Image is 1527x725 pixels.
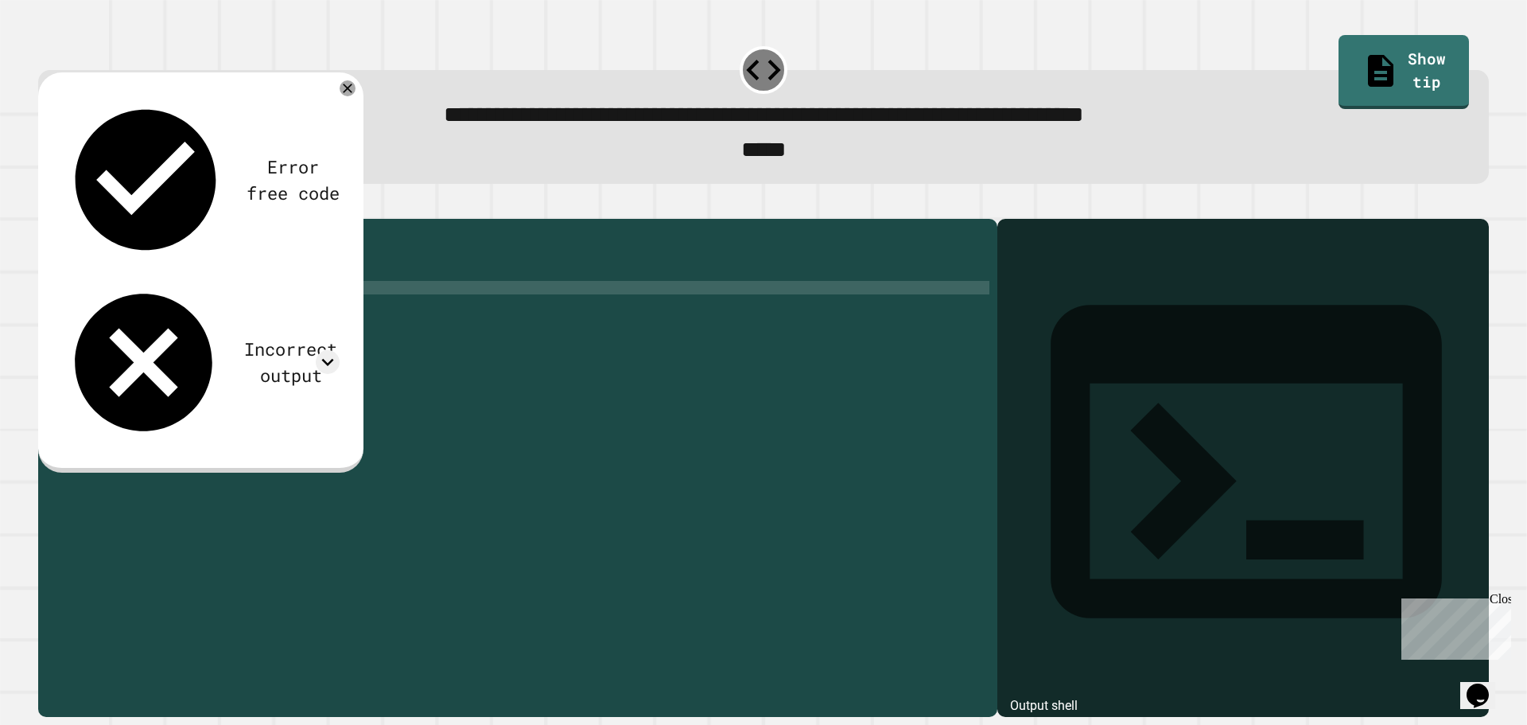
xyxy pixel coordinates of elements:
[1339,35,1468,108] a: Show tip
[242,336,340,388] div: Incorrect output
[1460,661,1511,709] iframe: chat widget
[1395,592,1511,660] iframe: chat widget
[6,6,110,101] div: Chat with us now!Close
[246,154,340,206] div: Error free code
